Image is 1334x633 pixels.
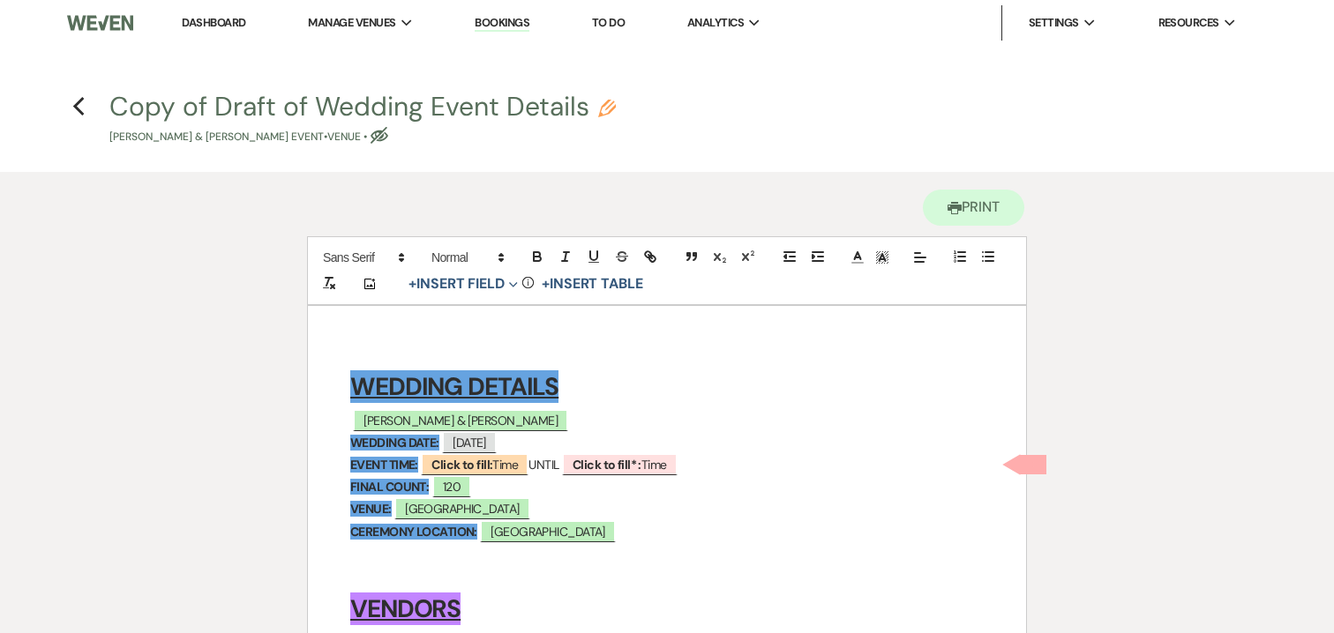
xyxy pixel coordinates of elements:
button: Print [923,190,1024,226]
a: Dashboard [182,15,245,30]
span: [GEOGRAPHIC_DATA] [394,497,529,519]
b: Click to fill* : [573,457,641,473]
button: Insert Field [402,273,524,294]
p: [PERSON_NAME] & [PERSON_NAME] Event • Venue • [109,129,616,145]
p: UNTIL [350,454,984,476]
span: Settings [1029,14,1079,32]
strong: VENUE: [350,501,392,517]
strong: EVENT TIME: [350,457,418,473]
a: Bookings [475,15,529,32]
span: Time [562,453,678,475]
u: WEDDING DETAILS [350,370,558,403]
b: Click to fill: [431,457,492,473]
button: +Insert Table [536,273,649,294]
span: Text Background Color [870,247,895,268]
span: Time [421,453,528,475]
span: Text Color [845,247,870,268]
a: To Do [592,15,625,30]
strong: FINAL COUNT: [350,479,429,495]
span: Analytics [687,14,744,32]
span: Alignment [908,247,933,268]
strong: WEDDING DATE: [350,435,439,451]
span: [PERSON_NAME] & [PERSON_NAME] [353,409,568,431]
span: + [542,277,550,291]
span: Header Formats [423,247,510,268]
span: Resources [1158,14,1219,32]
span: [DATE] [442,431,497,453]
u: VENDORS [350,592,461,625]
strong: CEREMONY LOCATION: [350,524,477,540]
span: 120 [432,475,471,497]
span: + [408,277,416,291]
img: Weven Logo [67,4,133,41]
span: [GEOGRAPHIC_DATA] [480,520,615,542]
span: Manage Venues [308,14,395,32]
button: Copy of Draft of Wedding Event Details[PERSON_NAME] & [PERSON_NAME] Event•Venue • [109,93,616,145]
